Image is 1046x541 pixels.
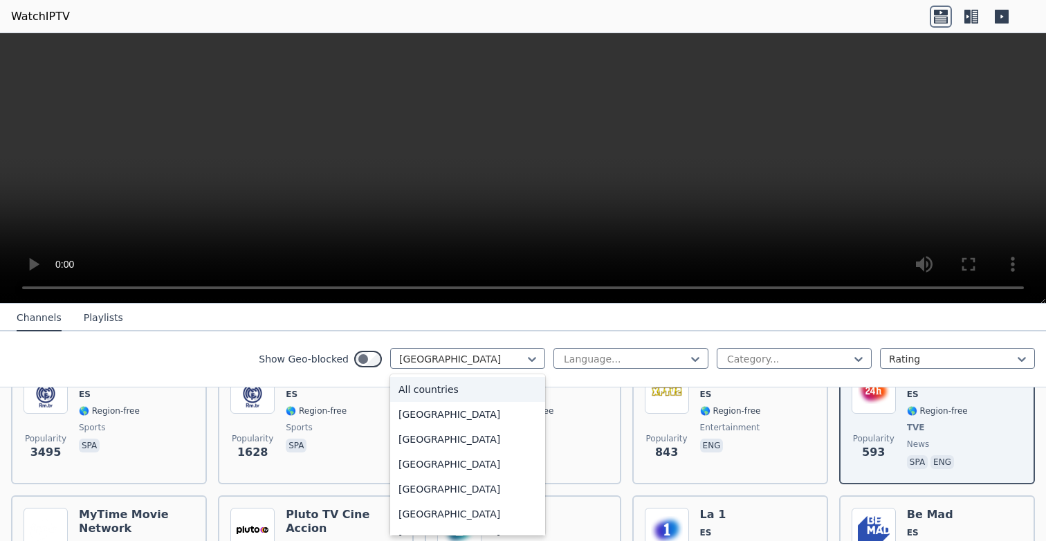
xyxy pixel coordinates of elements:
span: 3495 [30,444,62,461]
span: 🌎 Region-free [286,405,347,416]
span: sports [286,422,312,433]
span: 🌎 Region-free [907,405,968,416]
h6: MyTime Movie Network [79,508,194,535]
span: Popularity [853,433,894,444]
img: 24 Horas [852,369,896,414]
p: eng [930,455,954,469]
span: Popularity [25,433,66,444]
span: news [907,439,929,450]
button: Playlists [84,305,123,331]
p: spa [907,455,928,469]
span: ES [700,389,712,400]
span: ES [907,389,919,400]
div: [GEOGRAPHIC_DATA] [390,502,545,526]
h6: Pluto TV Cine Accion [286,508,401,535]
label: Show Geo-blocked [259,352,349,366]
div: [GEOGRAPHIC_DATA] [390,402,545,427]
a: WatchIPTV [11,8,70,25]
span: TVE [907,422,925,433]
p: spa [286,439,306,452]
img: XPTV2 [645,369,689,414]
div: [GEOGRAPHIC_DATA] [390,477,545,502]
span: entertainment [700,422,760,433]
span: ES [286,389,297,400]
h6: Be Mad [907,508,968,522]
div: All countries [390,377,545,402]
span: 843 [655,444,678,461]
div: [GEOGRAPHIC_DATA] [390,427,545,452]
img: Real Madrid TV [24,369,68,414]
span: 🌎 Region-free [700,405,761,416]
span: sports [79,422,105,433]
h6: La 1 [700,508,761,522]
div: [GEOGRAPHIC_DATA] [390,452,545,477]
img: Real Madrid TV [230,369,275,414]
span: 1628 [237,444,268,461]
span: ES [700,527,712,538]
button: Channels [17,305,62,331]
p: eng [700,439,724,452]
span: 🌎 Region-free [79,405,140,416]
span: Popularity [232,433,273,444]
span: Popularity [646,433,688,444]
span: ES [907,527,919,538]
span: ES [79,389,91,400]
p: spa [79,439,100,452]
span: 593 [862,444,885,461]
